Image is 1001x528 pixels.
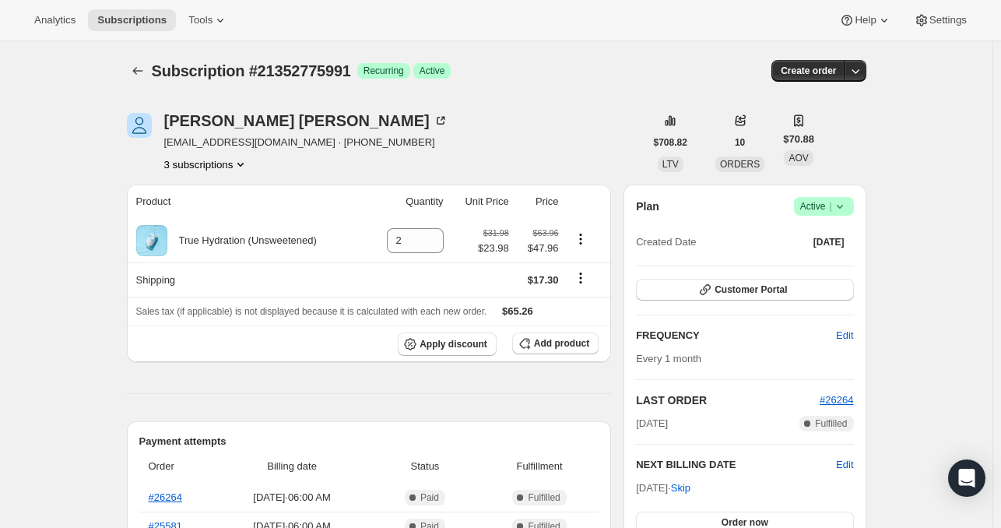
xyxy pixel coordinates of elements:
[725,132,754,153] button: 10
[904,9,976,31] button: Settings
[929,14,967,26] span: Settings
[127,262,367,297] th: Shipping
[164,113,448,128] div: [PERSON_NAME] [PERSON_NAME]
[136,225,167,256] img: product img
[855,14,876,26] span: Help
[671,480,690,496] span: Skip
[830,9,901,31] button: Help
[179,9,237,31] button: Tools
[645,132,697,153] button: $708.82
[364,65,404,77] span: Recurring
[568,269,593,287] button: Shipping actions
[827,323,862,348] button: Edit
[188,14,212,26] span: Tools
[636,392,820,408] h2: LAST ORDER
[829,200,831,213] span: |
[781,65,836,77] span: Create order
[771,60,845,82] button: Create order
[97,14,167,26] span: Subscriptions
[127,185,367,219] th: Product
[662,476,700,501] button: Skip
[820,394,853,406] a: #26264
[636,457,836,473] h2: NEXT BILLING DATE
[223,459,360,474] span: Billing date
[534,337,589,350] span: Add product
[34,14,76,26] span: Analytics
[149,491,182,503] a: #26264
[164,157,249,172] button: Product actions
[789,153,808,164] span: AOV
[636,353,701,364] span: Every 1 month
[813,236,845,248] span: [DATE]
[815,417,847,430] span: Fulfilled
[636,482,690,494] span: [DATE] ·
[654,136,687,149] span: $708.82
[152,62,351,79] span: Subscription #21352775991
[420,491,439,504] span: Paid
[800,199,848,214] span: Active
[836,328,853,343] span: Edit
[88,9,176,31] button: Subscriptions
[636,279,853,301] button: Customer Portal
[514,185,564,219] th: Price
[502,305,533,317] span: $65.26
[127,60,149,82] button: Subscriptions
[483,228,509,238] small: $31.98
[662,159,679,170] span: LTV
[127,113,152,138] span: Deloise McGaughey
[478,241,509,256] span: $23.98
[223,490,360,505] span: [DATE] · 06:00 AM
[420,338,487,350] span: Apply discount
[367,185,448,219] th: Quantity
[636,234,696,250] span: Created Date
[136,306,487,317] span: Sales tax (if applicable) is not displayed because it is calculated with each new order.
[518,241,559,256] span: $47.96
[783,132,814,147] span: $70.88
[370,459,480,474] span: Status
[636,328,836,343] h2: FREQUENCY
[167,233,317,248] div: True Hydration (Unsweetened)
[804,231,854,253] button: [DATE]
[636,199,659,214] h2: Plan
[398,333,497,356] button: Apply discount
[512,333,599,354] button: Add product
[490,459,589,474] span: Fulfillment
[139,434,599,449] h2: Payment attempts
[448,185,514,219] th: Unit Price
[715,283,787,296] span: Customer Portal
[636,416,668,431] span: [DATE]
[568,231,593,248] button: Product actions
[735,136,745,149] span: 10
[836,457,853,473] button: Edit
[720,159,760,170] span: ORDERS
[532,228,558,238] small: $63.96
[420,65,445,77] span: Active
[528,274,559,286] span: $17.30
[528,491,560,504] span: Fulfilled
[164,135,448,150] span: [EMAIL_ADDRESS][DOMAIN_NAME] · [PHONE_NUMBER]
[820,392,853,408] button: #26264
[25,9,85,31] button: Analytics
[139,449,220,484] th: Order
[948,459,985,497] div: Open Intercom Messenger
